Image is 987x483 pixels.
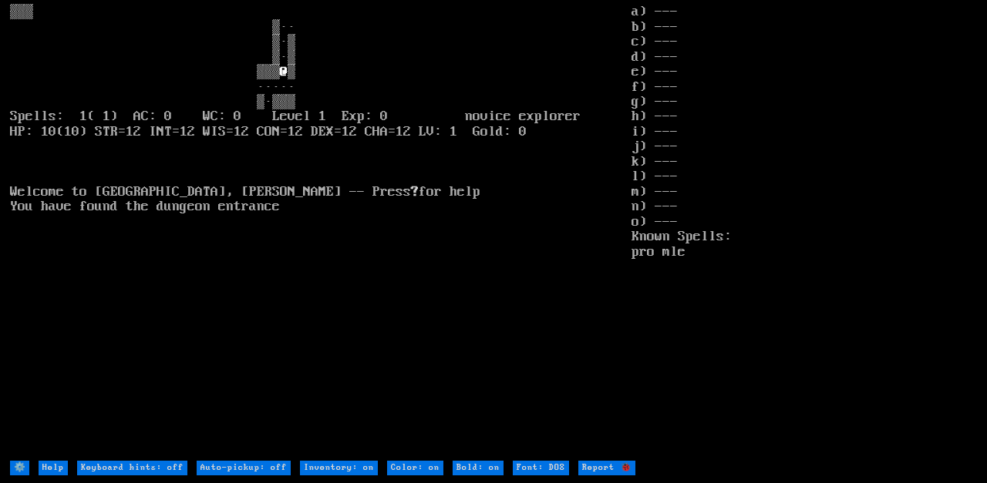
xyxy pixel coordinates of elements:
[39,461,68,475] input: Help
[10,461,29,475] input: ⚙️
[77,461,187,475] input: Keyboard hints: off
[453,461,504,475] input: Bold: on
[197,461,291,475] input: Auto-pickup: off
[578,461,635,475] input: Report 🐞
[632,5,977,458] stats: a) --- b) --- c) --- d) --- e) --- f) --- g) --- h) --- i) --- j) --- k) --- l) --- m) --- n) ---...
[10,5,632,458] larn: ▒▒▒ ▒·· ▒·▒ ▒·▒ ▒▒▒ ▒ ····· ▒·▒▒▒ Spells: 1( 1) AC: 0 WC: 0 Level 1 Exp: 0 novice explorer HP: 10...
[280,64,288,79] font: @
[411,184,419,200] b: ?
[300,461,378,475] input: Inventory: on
[387,461,443,475] input: Color: on
[513,461,569,475] input: Font: DOS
